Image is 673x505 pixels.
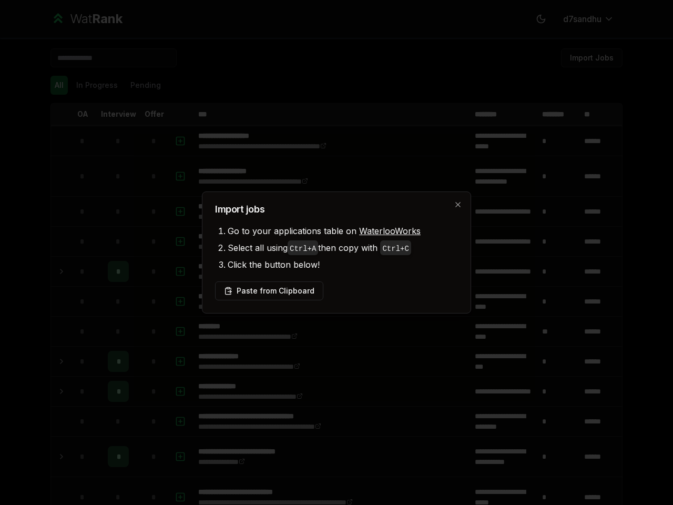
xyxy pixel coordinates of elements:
[228,239,458,256] li: Select all using then copy with
[215,281,323,300] button: Paste from Clipboard
[359,226,421,236] a: WaterlooWorks
[228,223,458,239] li: Go to your applications table on
[290,245,316,253] code: Ctrl+ A
[215,205,458,214] h2: Import jobs
[382,245,409,253] code: Ctrl+ C
[228,256,458,273] li: Click the button below!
